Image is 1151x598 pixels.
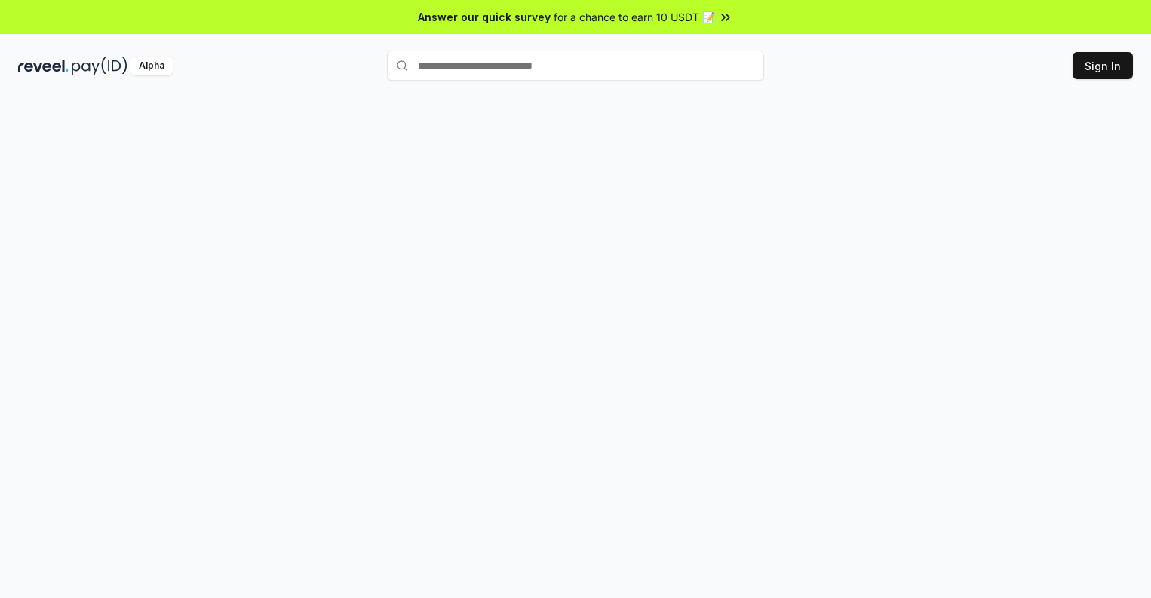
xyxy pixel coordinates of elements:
[554,9,715,25] span: for a chance to earn 10 USDT 📝
[130,57,173,75] div: Alpha
[18,57,69,75] img: reveel_dark
[72,57,127,75] img: pay_id
[1073,52,1133,79] button: Sign In
[418,9,551,25] span: Answer our quick survey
